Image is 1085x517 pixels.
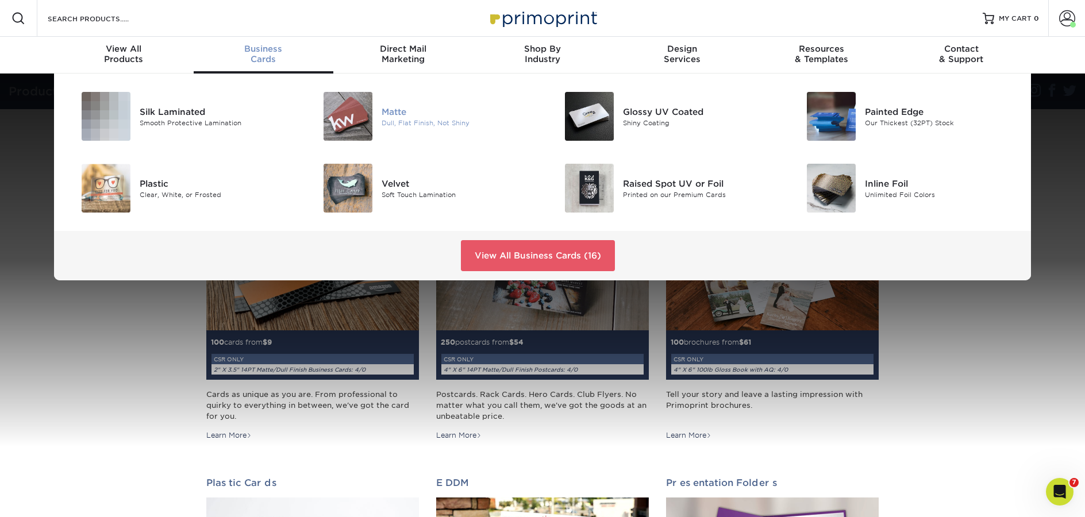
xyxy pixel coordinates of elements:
[623,118,775,128] div: Shiny Coating
[485,6,600,30] img: Primoprint
[473,37,613,74] a: Shop ByIndustry
[54,44,194,64] div: Products
[324,92,372,141] img: Matte Business Cards
[310,159,534,217] a: Velvet Business Cards Velvet Soft Touch Lamination
[333,37,473,74] a: Direct MailMarketing
[473,44,613,54] span: Shop By
[382,105,534,118] div: Matte
[194,44,333,64] div: Cards
[565,92,614,141] img: Glossy UV Coated Business Cards
[612,44,752,64] div: Services
[807,164,856,213] img: Inline Foil Business Cards
[82,164,130,213] img: Plastic Business Cards
[891,44,1031,64] div: & Support
[382,190,534,199] div: Soft Touch Lamination
[47,11,159,25] input: SEARCH PRODUCTS.....
[1069,478,1079,487] span: 7
[807,92,856,141] img: Painted Edge Business Cards
[1034,14,1039,22] span: 0
[473,44,613,64] div: Industry
[612,44,752,54] span: Design
[333,44,473,64] div: Marketing
[68,159,293,217] a: Plastic Business Cards Plastic Clear, White, or Frosted
[623,177,775,190] div: Raised Spot UV or Foil
[865,118,1017,128] div: Our Thickest (32PT) Stock
[54,44,194,54] span: View All
[666,477,879,488] h2: Presentation Folders
[1046,478,1074,506] iframe: Intercom live chat
[865,190,1017,199] div: Unlimited Foil Colors
[793,87,1018,145] a: Painted Edge Business Cards Painted Edge Our Thickest (32PT) Stock
[382,118,534,128] div: Dull, Flat Finish, Not Shiny
[565,164,614,213] img: Raised Spot UV or Foil Business Cards
[623,105,775,118] div: Glossy UV Coated
[865,177,1017,190] div: Inline Foil
[865,105,1017,118] div: Painted Edge
[333,44,473,54] span: Direct Mail
[194,37,333,74] a: BusinessCards
[382,177,534,190] div: Velvet
[461,240,615,271] a: View All Business Cards (16)
[140,190,292,199] div: Clear, White, or Frosted
[68,87,293,145] a: Silk Laminated Business Cards Silk Laminated Smooth Protective Lamination
[206,477,419,488] h2: Plastic Cards
[436,477,649,488] h2: EDDM
[140,118,292,128] div: Smooth Protective Lamination
[551,87,776,145] a: Glossy UV Coated Business Cards Glossy UV Coated Shiny Coating
[623,190,775,199] div: Printed on our Premium Cards
[551,159,776,217] a: Raised Spot UV or Foil Business Cards Raised Spot UV or Foil Printed on our Premium Cards
[999,14,1032,24] span: MY CART
[54,37,194,74] a: View AllProducts
[82,92,130,141] img: Silk Laminated Business Cards
[194,44,333,54] span: Business
[891,37,1031,74] a: Contact& Support
[140,105,292,118] div: Silk Laminated
[324,164,372,213] img: Velvet Business Cards
[140,177,292,190] div: Plastic
[891,44,1031,54] span: Contact
[752,44,891,64] div: & Templates
[612,37,752,74] a: DesignServices
[310,87,534,145] a: Matte Business Cards Matte Dull, Flat Finish, Not Shiny
[793,159,1018,217] a: Inline Foil Business Cards Inline Foil Unlimited Foil Colors
[752,37,891,74] a: Resources& Templates
[752,44,891,54] span: Resources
